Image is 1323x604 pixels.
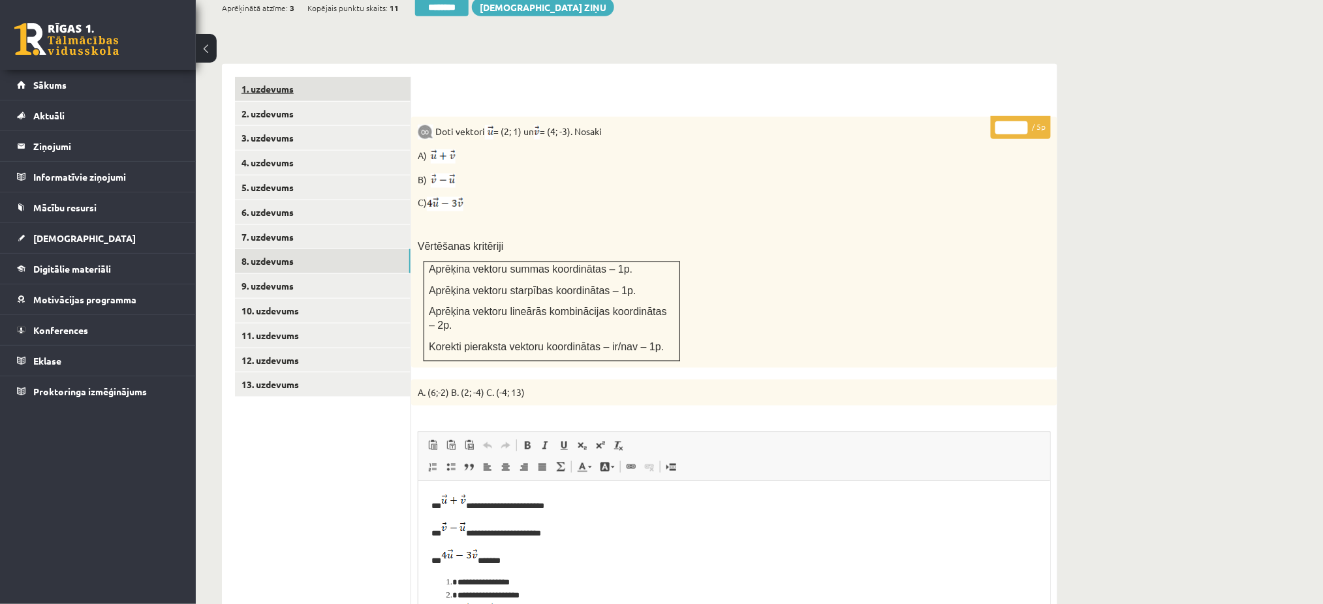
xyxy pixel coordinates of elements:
[17,131,179,161] a: Ziņojumi
[235,77,411,101] a: 1. uzdevums
[431,174,456,188] img: zjLUdXMdwAAAABJRU5ErkJggg==
[429,285,636,296] span: Aprēķina vektoru starpības koordinātas – 1p.
[591,437,610,454] a: Superscript
[17,346,179,376] a: Eklase
[235,299,411,323] a: 10. uzdevums
[429,306,667,331] span: Aprēķina vektoru lineārās kombinācijas koordinātas – 2p.
[552,459,570,476] a: Math
[33,355,61,367] span: Eklase
[235,102,411,126] a: 2. uzdevums
[478,459,497,476] a: Align Left
[515,459,533,476] a: Align Right
[33,79,67,91] span: Sākums
[460,459,478,476] a: Block Quote
[23,40,48,55] img: zjLUdXMdwAAAABJRU5ErkJggg==
[429,341,664,352] span: Korekti pieraksta vektoru koordinātas – ir/nav – 1p.
[640,459,659,476] a: Unlink
[622,459,640,476] a: Link (Ctrl+K)
[460,437,478,454] a: Paste from Word
[17,70,179,100] a: Sākums
[33,110,65,121] span: Aktuāli
[418,196,986,211] p: C)
[418,241,504,252] span: Vērtēšanas kritēriji
[537,437,555,454] a: Italic (Ctrl+I)
[33,385,147,397] span: Proktoringa izmēģinājums
[33,131,179,161] legend: Ziņojumi
[442,437,460,454] a: Paste as plain text (Ctrl+Shift+V)
[17,315,179,345] a: Konferences
[17,254,179,284] a: Digitālie materiāli
[33,232,136,244] span: [DEMOGRAPHIC_DATA]
[427,197,463,211] img: QJH5tlC9gohoAAAAABJRU5ErkJggg==
[17,284,179,314] a: Motivācijas programma
[33,202,97,213] span: Mācību resursi
[13,13,619,163] body: Rich Text Editor, wiswyg-editor-user-answer-47433811905760
[235,324,411,348] a: 11. uzdevums
[235,249,411,273] a: 8. uzdevums
[33,294,136,305] span: Motivācijas programma
[235,151,411,175] a: 4. uzdevums
[573,459,596,476] a: Text Colour
[235,348,411,372] a: 12. uzdevums
[33,162,179,192] legend: Informatīvie ziņojumi
[518,437,537,454] a: Bold (Ctrl+B)
[14,23,119,55] a: Rīgas 1. Tālmācības vidusskola
[411,380,1057,406] p: A. (6;-2) B. (2; -4) C. (-4; 13)
[429,264,632,275] span: Aprēķina vektoru summas koordinātas – 1p.
[478,437,497,454] a: Undo (Ctrl+Z)
[418,172,986,188] p: B)
[533,459,552,476] a: Justify
[17,376,179,406] a: Proktoringa izmēģinājums
[596,459,619,476] a: Background Colour
[418,123,986,140] p: Doti vektori = (2; 1) un = (4; -3). Nosaki
[235,225,411,249] a: 7. uzdevums
[573,437,591,454] a: Subscript
[23,68,59,82] img: QJH5tlC9gohoAAAAABJRU5ErkJggg==
[33,324,88,336] span: Konferences
[424,437,442,454] a: Paste (Ctrl+V)
[418,147,986,164] p: A)
[497,459,515,476] a: Centre
[418,125,433,140] img: 9k=
[33,263,111,275] span: Digitālie materiāli
[17,100,179,130] a: Aktuāli
[991,116,1051,139] p: / 5p
[235,274,411,298] a: 9. uzdevums
[442,459,460,476] a: Insert/Remove Bulleted List
[17,162,179,192] a: Informatīvie ziņojumi
[534,125,540,140] img: u17AQePt8oIoO1bAAAAAElFTkSuQmCC
[17,192,179,222] a: Mācību resursi
[610,437,628,454] a: Remove Format
[235,372,411,397] a: 13. uzdevums
[23,13,48,27] img: 1D5BagjtS0Aqys8AAAAAElFTkSuQmCC
[39,122,76,136] img: QJH5tlC9gohoAAAAABJRU5ErkJggg==
[662,459,680,476] a: Insert Page Break for Printing
[13,13,617,98] body: Rich Text Editor, wiswyg-editor-47433812405860-1760370817-35
[485,125,493,140] img: jPQBiKhfiW20VqgAAAABJRU5ErkJggg==
[424,459,442,476] a: Insert/Remove Numbered List
[555,437,573,454] a: Underline (Ctrl+U)
[235,126,411,150] a: 3. uzdevums
[424,95,429,100] img: Balts.png
[17,223,179,253] a: [DEMOGRAPHIC_DATA]
[235,175,411,200] a: 5. uzdevums
[235,200,411,224] a: 6. uzdevums
[497,437,515,454] a: Redo (Ctrl+Y)
[431,149,456,164] img: 1D5BagjtS0Aqys8AAAAAElFTkSuQmCC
